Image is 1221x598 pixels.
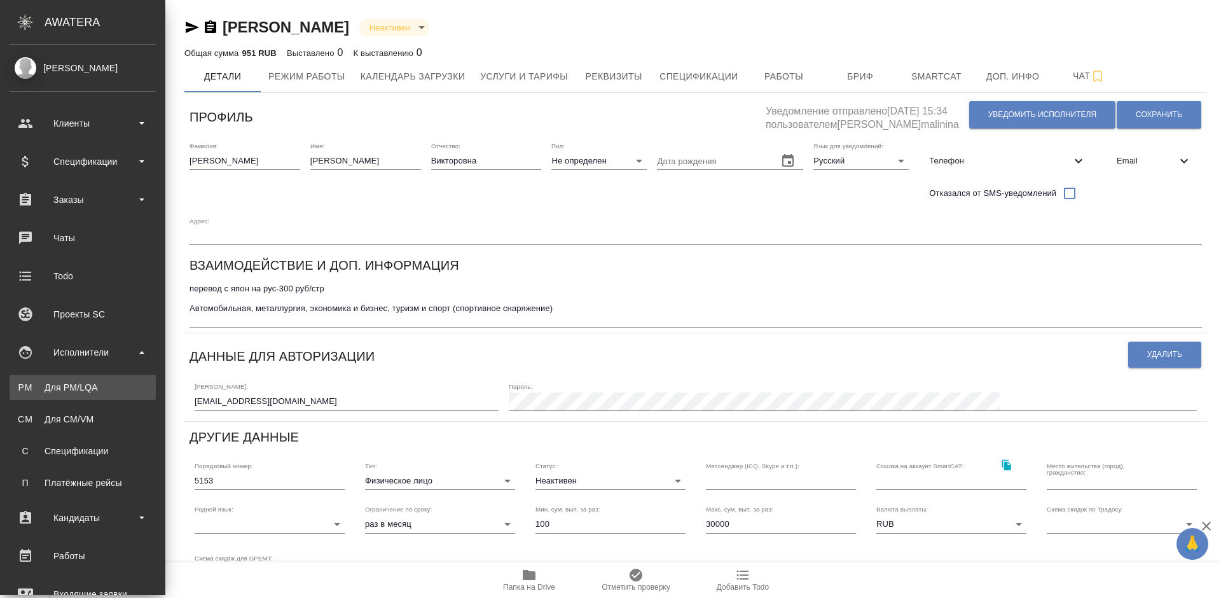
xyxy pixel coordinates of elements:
[10,61,156,75] div: [PERSON_NAME]
[190,143,218,149] label: Фамилия:
[16,413,149,426] div: Для CM/VM
[190,346,375,366] h6: Данные для авторизации
[10,267,156,286] div: Todo
[365,462,377,469] label: Тип:
[1182,531,1203,557] span: 🙏
[195,555,273,561] label: Схема скидок для GPEMT:
[754,69,815,85] span: Работы
[287,48,338,58] p: Выставлено
[195,506,233,513] label: Родной язык:
[919,147,1096,175] div: Телефон
[906,69,967,85] span: Smartcat
[813,152,909,170] div: Русский
[535,472,686,490] div: Неактивен
[190,255,459,275] h6: Взаимодействие и доп. информация
[1090,69,1105,84] svg: Подписаться
[10,375,156,400] a: PMДля PM/LQA
[10,114,156,133] div: Клиенты
[361,69,466,85] span: Календарь загрузки
[1128,342,1201,368] button: Удалить
[195,462,252,469] label: Порядковый номер:
[3,222,162,254] a: Чаты
[16,381,149,394] div: Для PM/LQA
[706,462,799,469] label: Мессенджер (ICQ, Skype и т.п.):
[287,45,343,60] div: 0
[365,515,515,533] div: раз в месяц
[993,452,1019,478] button: Скопировать ссылку
[706,506,773,513] label: Макс. сум. вып. за раз:
[876,462,963,469] label: Ссылка на аккаунт SmartCAT:
[1117,101,1201,129] button: Сохранить
[310,143,324,149] label: Имя:
[431,143,460,149] label: Отчество:
[535,506,600,513] label: Мин. сум. вып. за раз:
[192,69,253,85] span: Детали
[365,472,515,490] div: Физическое лицо
[659,69,738,85] span: Спецификации
[766,98,969,132] h5: Уведомление отправлено [DATE] 15:34 пользователем [PERSON_NAME]malinina
[203,20,218,35] button: Скопировать ссылку
[359,19,429,36] div: Неактивен
[195,384,248,390] label: [PERSON_NAME]:
[689,562,796,598] button: Добавить Todo
[10,228,156,247] div: Чаты
[1147,349,1182,360] span: Удалить
[480,69,568,85] span: Услуги и тарифы
[45,10,165,35] div: AWATERA
[223,18,349,36] a: [PERSON_NAME]
[184,20,200,35] button: Скопировать ссылку для ЯМессенджера
[190,427,299,447] h6: Другие данные
[365,506,432,513] label: Ограничение по сроку:
[10,190,156,209] div: Заказы
[876,515,1026,533] div: RUB
[535,462,557,469] label: Статус:
[813,143,883,149] label: Язык для уведомлений:
[929,155,1071,167] span: Телефон
[10,546,156,566] div: Работы
[1176,528,1208,560] button: 🙏
[988,109,1096,120] span: Уведомить исполнителя
[929,187,1056,200] span: Отказался от SMS-уведомлений
[1136,109,1182,120] span: Сохранить
[476,562,583,598] button: Папка на Drive
[10,470,156,496] a: ППлатёжные рейсы
[366,22,414,33] button: Неактивен
[190,218,209,224] label: Адрес:
[876,506,928,513] label: Валюта выплаты:
[16,445,149,457] div: Спецификации
[10,152,156,171] div: Спецификации
[969,101,1115,129] button: Уведомить исполнителя
[268,69,345,85] span: Режим работы
[10,343,156,362] div: Исполнители
[354,45,422,60] div: 0
[602,583,670,592] span: Отметить проверку
[983,69,1044,85] span: Доп. инфо
[830,69,891,85] span: Бриф
[3,540,162,572] a: Работы
[1107,147,1202,175] div: Email
[1117,155,1176,167] span: Email
[551,152,647,170] div: Не определен
[10,508,156,527] div: Кандидаты
[1059,68,1120,84] span: Чат
[551,143,565,149] label: Пол:
[1047,506,1123,513] label: Схема скидок по Традосу:
[184,48,242,58] p: Общая сумма
[354,48,417,58] p: К выставлению
[583,69,644,85] span: Реквизиты
[10,407,156,432] a: CMДля CM/VM
[10,305,156,324] div: Проекты SC
[16,476,149,489] div: Платёжные рейсы
[190,107,253,127] h6: Профиль
[1047,462,1159,475] label: Место жительства (город), гражданство:
[242,48,276,58] p: 951 RUB
[190,284,1202,323] textarea: перевод с япон на рус-300 руб/стр Автомобильная, металлургия, экономика и бизнес, туризм и спорт ...
[583,562,689,598] button: Отметить проверку
[509,384,532,390] label: Пароль:
[3,260,162,292] a: Todo
[10,438,156,464] a: ССпецификации
[717,583,769,592] span: Добавить Todo
[503,583,555,592] span: Папка на Drive
[3,298,162,330] a: Проекты SC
